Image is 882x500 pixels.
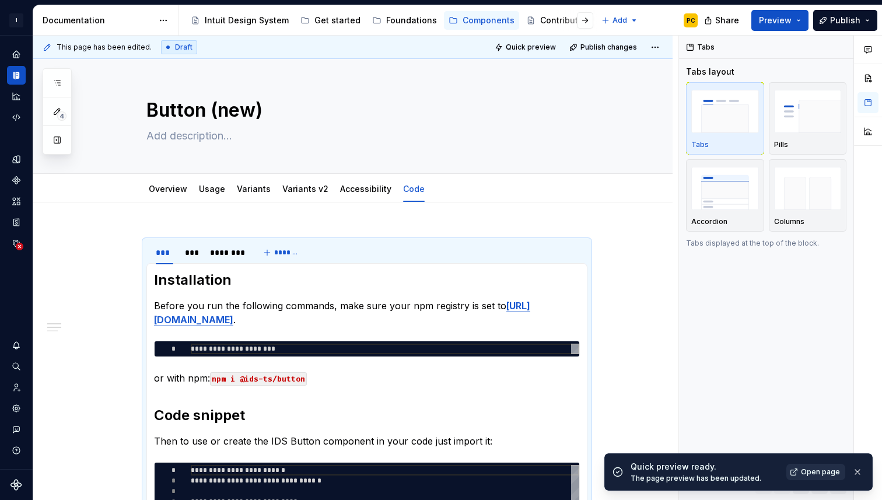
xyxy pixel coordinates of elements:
[7,234,26,253] a: Data sources
[691,217,727,226] p: Accordion
[367,11,442,30] a: Foundations
[9,13,23,27] div: I
[205,15,289,26] div: Intuit Design System
[314,15,360,26] div: Get started
[154,434,580,448] p: Then to use or create the IDS Button component in your code just import it:
[154,299,580,327] p: Before you run the following commands, make sure your npm registry is set to .
[686,159,764,232] button: placeholderAccordion
[7,45,26,64] a: Home
[631,461,779,473] div: Quick preview ready.
[186,11,293,30] a: Intuit Design System
[386,15,437,26] div: Foundations
[186,9,596,32] div: Page tree
[774,90,842,132] img: placeholder
[506,43,556,52] span: Quick preview
[57,111,66,121] span: 4
[7,66,26,85] a: Documentation
[769,82,847,155] button: placeholderPills
[686,239,846,248] p: Tabs displayed at the top of the block.
[830,15,860,26] span: Publish
[7,108,26,127] a: Code automation
[7,336,26,355] button: Notifications
[540,15,591,26] div: Contribution
[813,10,877,31] button: Publish
[398,176,429,201] div: Code
[282,184,328,194] a: Variants v2
[769,159,847,232] button: placeholderColumns
[774,140,788,149] p: Pills
[296,11,365,30] a: Get started
[199,184,225,194] a: Usage
[491,39,561,55] button: Quick preview
[7,399,26,418] a: Settings
[403,184,425,194] a: Code
[210,372,307,386] code: npm i @ids-ts/button
[237,184,271,194] a: Variants
[7,192,26,211] a: Assets
[43,15,153,26] div: Documentation
[7,171,26,190] a: Components
[7,357,26,376] button: Search ⌘K
[444,11,519,30] a: Components
[715,15,739,26] span: Share
[786,464,845,480] a: Open page
[232,176,275,201] div: Variants
[194,176,230,201] div: Usage
[2,8,30,33] button: I
[774,217,804,226] p: Columns
[801,467,840,477] span: Open page
[687,16,695,25] div: PC
[691,90,759,132] img: placeholder
[7,213,26,232] a: Storybook stories
[566,39,642,55] button: Publish changes
[149,184,187,194] a: Overview
[774,167,842,209] img: placeholder
[278,176,333,201] div: Variants v2
[154,271,232,288] strong: Installation
[7,378,26,397] a: Invite team
[580,43,637,52] span: Publish changes
[340,184,391,194] a: Accessibility
[598,12,642,29] button: Add
[175,43,192,52] span: Draft
[691,167,759,209] img: placeholder
[154,407,245,424] strong: Code snippet
[154,371,580,385] p: or with npm:
[521,11,596,30] a: Contribution
[686,66,734,78] div: Tabs layout
[698,10,747,31] button: Share
[144,176,192,201] div: Overview
[7,87,26,106] a: Analytics
[335,176,396,201] div: Accessibility
[751,10,808,31] button: Preview
[7,150,26,169] a: Design tokens
[7,420,26,439] button: Contact support
[631,474,779,483] div: The page preview has been updated.
[612,16,627,25] span: Add
[686,82,764,155] button: placeholderTabs
[759,15,792,26] span: Preview
[691,140,709,149] p: Tabs
[144,96,585,124] textarea: Button (new)
[57,43,152,52] span: This page has been edited.
[10,479,22,491] svg: Supernova Logo
[463,15,514,26] div: Components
